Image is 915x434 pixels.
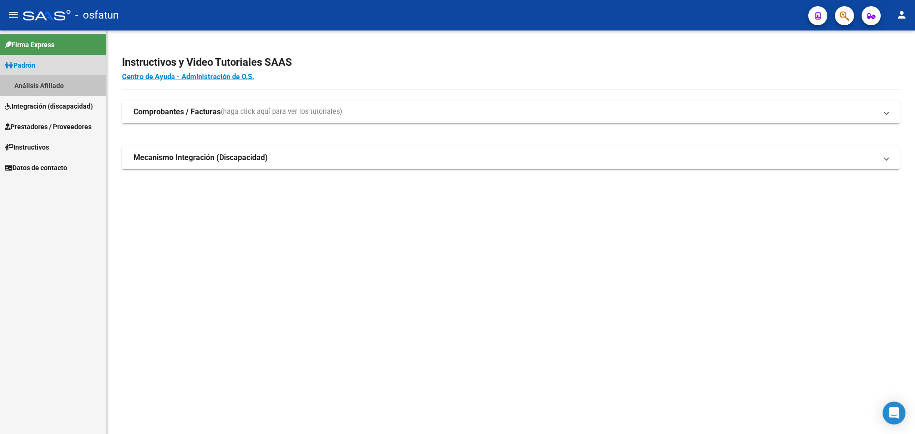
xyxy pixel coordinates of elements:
[122,101,900,123] mat-expansion-panel-header: Comprobantes / Facturas(haga click aquí para ver los tutoriales)
[133,152,268,163] strong: Mecanismo Integración (Discapacidad)
[883,402,905,424] div: Open Intercom Messenger
[122,72,254,81] a: Centro de Ayuda - Administración de O.S.
[122,146,900,169] mat-expansion-panel-header: Mecanismo Integración (Discapacidad)
[896,9,907,20] mat-icon: person
[5,101,93,111] span: Integración (discapacidad)
[75,5,119,26] span: - osfatun
[5,60,35,71] span: Padrón
[8,9,19,20] mat-icon: menu
[5,162,67,173] span: Datos de contacto
[5,121,91,132] span: Prestadores / Proveedores
[133,107,221,117] strong: Comprobantes / Facturas
[5,142,49,152] span: Instructivos
[221,107,342,117] span: (haga click aquí para ver los tutoriales)
[122,53,900,71] h2: Instructivos y Video Tutoriales SAAS
[5,40,54,50] span: Firma Express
